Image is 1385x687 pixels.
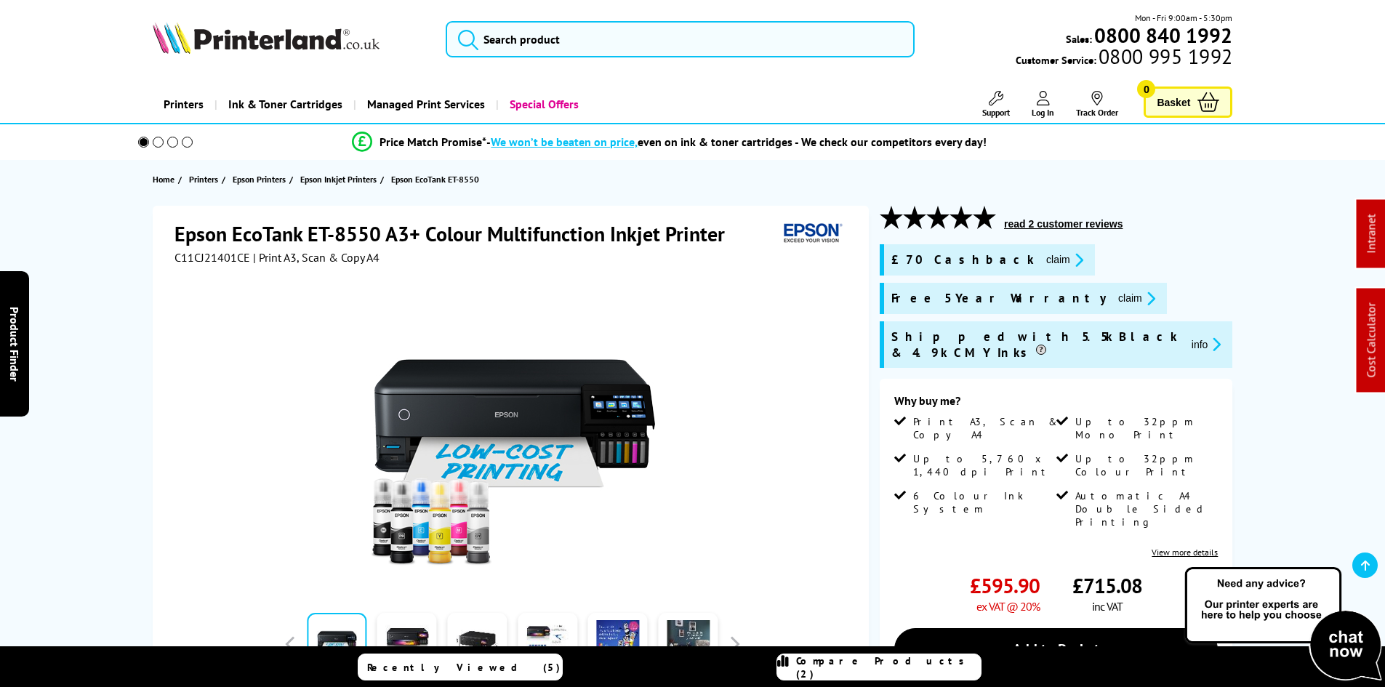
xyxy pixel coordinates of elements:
button: promo-description [1187,336,1226,353]
a: 0800 840 1992 [1092,28,1232,42]
a: Printerland Logo [153,22,428,57]
a: Recently Viewed (5) [358,654,563,680]
a: Printers [189,172,222,187]
img: Epson [778,220,845,247]
span: Epson EcoTank ET-8550 [391,172,479,187]
input: Search product [446,21,915,57]
span: 0800 995 1992 [1096,49,1232,63]
span: Up to 5,760 x 1,440 dpi Print [913,452,1053,478]
a: Cost Calculator [1364,303,1378,378]
a: Managed Print Services [353,86,496,123]
div: - even on ink & toner cartridges - We check our competitors every day! [486,134,987,149]
button: promo-description [1042,252,1088,268]
span: Epson Printers [233,172,286,187]
span: 0 [1137,80,1155,98]
span: Printers [189,172,218,187]
span: Support [982,107,1010,118]
img: Epson EcoTank ET-8550 [370,294,655,579]
span: Recently Viewed (5) [367,661,561,674]
span: Automatic A4 Double Sided Printing [1075,489,1215,529]
span: 6 Colour Ink System [913,489,1053,515]
span: Up to 32ppm Mono Print [1075,415,1215,441]
span: We won’t be beaten on price, [491,134,638,149]
a: Track Order [1076,91,1118,118]
h1: Epson EcoTank ET-8550 A3+ Colour Multifunction Inkjet Printer [174,220,739,247]
span: Print A3, Scan & Copy A4 [913,415,1053,441]
a: Intranet [1364,214,1378,254]
span: inc VAT [1092,599,1123,614]
a: Epson EcoTank ET-8550 [391,172,483,187]
span: Customer Service: [1016,49,1232,67]
span: Log In [1032,107,1054,118]
span: C11CJ21401CE [174,250,250,265]
span: Basket [1157,92,1190,112]
div: Why buy me? [894,393,1218,415]
a: Add to Basket [894,628,1218,670]
button: promo-description [1114,290,1160,307]
span: £70 Cashback [891,252,1035,268]
span: £595.90 [970,572,1040,599]
span: Product Finder [7,306,22,381]
a: Log In [1032,91,1054,118]
span: | Print A3, Scan & Copy A4 [253,250,380,265]
a: Ink & Toner Cartridges [214,86,353,123]
img: Printerland Logo [153,22,380,54]
li: modal_Promise [119,129,1221,155]
a: Special Offers [496,86,590,123]
button: read 2 customer reviews [1000,217,1127,230]
a: Basket 0 [1144,87,1232,118]
span: Shipped with 5.5k Black & 4.9k CMY Inks [891,329,1180,361]
a: Epson Printers [233,172,289,187]
span: Mon - Fri 9:00am - 5:30pm [1135,11,1232,25]
span: ex VAT @ 20% [976,599,1040,614]
span: Free 5 Year Warranty [891,290,1107,307]
span: Home [153,172,174,187]
a: Printers [153,86,214,123]
span: Up to 32ppm Colour Print [1075,452,1215,478]
a: Home [153,172,178,187]
span: Ink & Toner Cartridges [228,86,342,123]
span: £715.08 [1072,572,1142,599]
span: Compare Products (2) [796,654,981,680]
img: Open Live Chat window [1181,565,1385,684]
a: Support [982,91,1010,118]
a: View more details [1152,547,1218,558]
a: Compare Products (2) [776,654,981,680]
span: Epson Inkjet Printers [300,172,377,187]
span: Price Match Promise* [380,134,486,149]
b: 0800 840 1992 [1094,22,1232,49]
a: Epson Inkjet Printers [300,172,380,187]
span: Sales: [1066,32,1092,46]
